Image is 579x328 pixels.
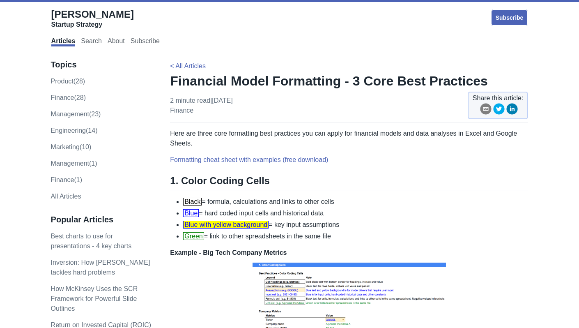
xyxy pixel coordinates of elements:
[480,103,492,118] button: email
[51,8,134,29] a: [PERSON_NAME]Startup Strategy
[51,176,82,183] a: Finance(1)
[170,249,287,256] strong: Example - Big Tech Company Metrics
[51,143,92,150] a: marketing(10)
[51,111,101,118] a: management(23)
[51,127,98,134] a: engineering(14)
[170,73,528,89] h1: Financial Model Formatting - 3 Core Best Practices
[51,78,85,85] a: product(28)
[170,96,232,115] p: 2 minute read | [DATE]
[183,198,202,206] span: Black
[183,231,528,241] li: = link to other spreadsheets in the same file
[51,285,138,312] a: How McKinsey Uses the SCR Framework for Powerful Slide Outlines
[183,232,204,240] span: Green
[183,220,528,230] li: = key input assumptions
[170,156,328,163] a: Formatting cheat sheet with examples (free download)
[81,37,102,46] a: Search
[183,197,528,207] li: = formula, calculations and links to other cells
[170,175,528,190] h2: 1. Color Coding Cells
[51,37,76,46] a: Articles
[170,107,193,114] a: finance
[51,193,81,200] a: All Articles
[108,37,125,46] a: About
[51,21,134,29] div: Startup Strategy
[170,62,206,69] a: < All Articles
[51,233,132,249] a: Best charts to use for presentations - 4 key charts
[51,60,153,70] h3: Topics
[51,215,153,225] h3: Popular Articles
[183,221,269,229] span: Blue with yellow background
[183,209,199,217] span: Blue
[51,9,134,20] span: [PERSON_NAME]
[491,9,528,26] a: Subscribe
[51,160,97,167] a: Management(1)
[51,259,150,276] a: Inversion: How [PERSON_NAME] tackles hard problems
[183,208,528,218] li: = hard coded input cells and historical data
[506,103,518,118] button: linkedin
[170,129,528,148] p: Here are three core formatting best practices you can apply for financial models and data analyse...
[51,94,86,101] a: finance(28)
[131,37,160,46] a: Subscribe
[473,93,524,103] span: Share this article:
[493,103,505,118] button: twitter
